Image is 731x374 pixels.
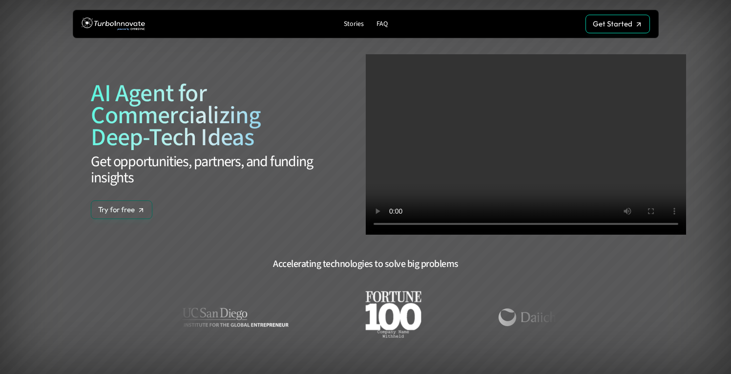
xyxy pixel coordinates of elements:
[82,15,145,33] img: TurboInnovate Logo
[376,20,388,28] p: FAQ
[373,18,392,31] a: FAQ
[585,15,650,33] a: Get Started
[593,20,632,28] p: Get Started
[344,20,364,28] p: Stories
[340,18,368,31] a: Stories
